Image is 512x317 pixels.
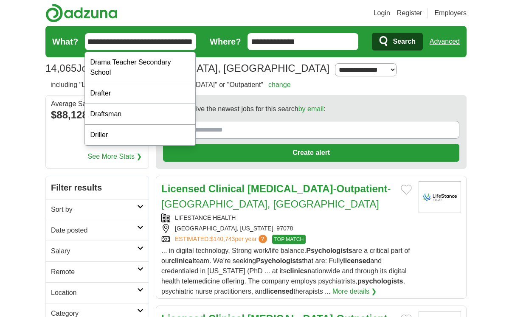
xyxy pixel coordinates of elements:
strong: licensed [266,288,293,295]
span: TOP MATCH [272,235,306,244]
a: Date posted [46,220,149,241]
strong: [MEDICAL_DATA] [248,183,333,194]
a: Location [46,282,149,303]
h2: including "Licensed" or "Clinical" or "[MEDICAL_DATA]" or "Outpatient" [51,80,291,90]
a: Salary [46,241,149,261]
button: Add to favorite jobs [401,185,412,195]
span: Receive the newest jobs for this search : [180,104,325,114]
a: More details ❯ [332,286,377,297]
label: What? [52,35,78,48]
h2: Sort by [51,205,137,215]
h2: Date posted [51,225,137,236]
a: change [268,81,291,88]
strong: Psychologists [256,257,302,264]
a: Advanced [430,33,460,50]
a: See More Stats ❯ [88,151,142,162]
strong: clinics [287,267,308,275]
span: Search [393,33,415,50]
strong: Outpatient [337,183,388,194]
div: $88,128 [51,107,143,123]
a: Login [374,8,390,18]
span: ... in digital technology. Strong work/life balance. are a critical part of our team. We’re seeki... [161,247,410,295]
button: Create alert [163,144,459,162]
a: by email [298,105,324,112]
div: Driller [85,125,195,146]
span: 14,065 [45,61,76,76]
h2: Filter results [46,176,149,199]
label: Where? [210,35,241,48]
a: Licensed Clinical [MEDICAL_DATA]-Outpatient- [GEOGRAPHIC_DATA], [GEOGRAPHIC_DATA] [161,183,391,210]
div: [GEOGRAPHIC_DATA], [US_STATE], 97078 [161,224,412,233]
h2: Salary [51,246,137,256]
strong: Licensed [161,183,205,194]
a: Sort by [46,199,149,220]
a: ESTIMATED:$140,743per year? [175,235,269,244]
span: $140,743 [210,236,235,242]
strong: psychologists [357,278,403,285]
a: LIFESTANCE HEALTH [175,214,236,221]
strong: Clinical [208,183,245,194]
a: Remote [46,261,149,282]
h1: Jobs in [GEOGRAPHIC_DATA], [GEOGRAPHIC_DATA] [45,62,329,74]
a: Register [397,8,422,18]
h2: Location [51,288,137,298]
img: Adzuna logo [45,3,118,22]
div: Average Salary [51,101,143,107]
a: Employers [434,8,467,18]
h2: Remote [51,267,137,277]
img: LifeStance Health logo [419,181,461,213]
button: Search [372,33,422,50]
span: ? [259,235,267,243]
div: Drafter [85,83,195,104]
strong: Psychologists [306,247,352,254]
strong: clinical [171,257,194,264]
strong: licensed [343,257,370,264]
div: Drama Teacher Secondary School [85,52,195,83]
div: Draftsman [85,104,195,125]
